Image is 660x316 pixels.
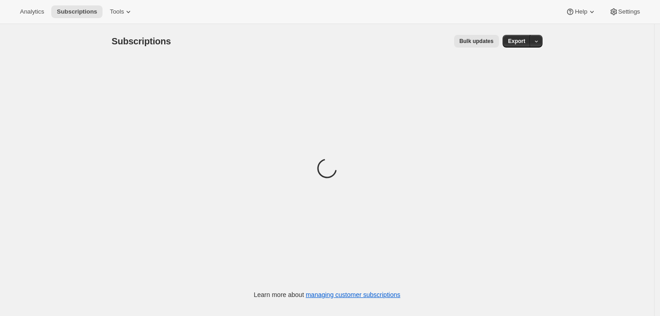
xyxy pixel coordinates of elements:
span: Tools [110,8,124,15]
span: Export [508,38,525,45]
button: Tools [104,5,138,18]
span: Analytics [20,8,44,15]
button: Help [560,5,601,18]
span: Bulk updates [460,38,494,45]
span: Help [575,8,587,15]
button: Subscriptions [51,5,103,18]
span: Subscriptions [57,8,97,15]
button: Settings [604,5,645,18]
button: Analytics [15,5,49,18]
span: Settings [618,8,640,15]
p: Learn more about [254,290,401,299]
button: Export [503,35,531,48]
button: Bulk updates [454,35,499,48]
a: managing customer subscriptions [306,291,401,298]
span: Subscriptions [112,36,171,46]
